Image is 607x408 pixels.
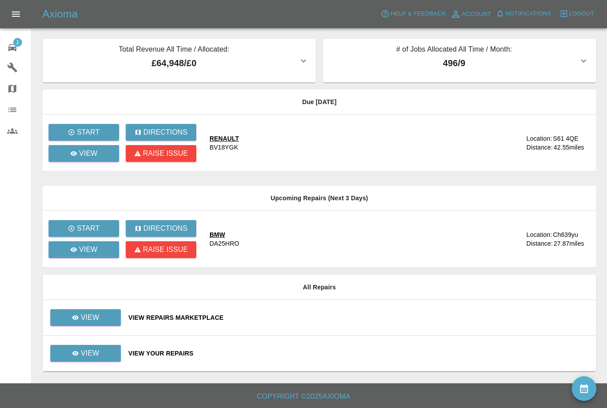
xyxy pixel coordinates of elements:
a: View [50,349,121,356]
p: # of Jobs Allocated All Time / Month: [330,44,578,56]
span: Notifications [506,9,551,19]
div: BV18YGK [210,143,238,152]
div: Distance: [526,143,553,152]
h6: Copyright © 2025 Axioma [7,390,600,403]
p: Directions [143,223,187,234]
a: View [50,309,121,326]
button: Total Revenue All Time / Allocated:£64,948/£0 [43,39,316,82]
button: Raise issue [126,241,196,258]
a: View Repairs Marketplace [128,313,589,322]
span: 1 [13,38,22,47]
div: Location: [526,134,552,143]
div: Location: [526,230,552,239]
p: 496 / 9 [330,56,578,70]
button: Start [49,124,119,141]
button: Directions [126,124,196,141]
button: Start [49,220,119,237]
a: View [49,241,119,258]
button: availability [572,376,596,401]
div: S61 4QE [553,134,578,143]
p: View [79,244,97,255]
th: All Repairs [43,275,596,300]
button: Help & Feedback [378,7,448,21]
button: Logout [557,7,596,21]
p: Raise issue [143,148,188,159]
a: View [49,145,119,162]
div: 27.87 miles [554,239,589,248]
th: Upcoming Repairs (Next 3 Days) [43,186,596,211]
a: Location:S61 4QEDistance:42.55miles [526,134,589,152]
span: Help & Feedback [390,9,446,19]
span: Logout [569,9,594,19]
div: Distance: [526,239,553,248]
p: Total Revenue All Time / Allocated: [50,44,298,56]
span: Account [462,9,491,19]
a: View [50,314,121,321]
div: DA25HRO [210,239,239,248]
div: 42.55 miles [554,143,589,152]
p: View [79,148,97,159]
button: Open drawer [5,4,26,25]
p: Directions [143,127,187,138]
a: View Your Repairs [128,349,589,358]
button: Notifications [494,7,554,21]
a: Account [448,7,494,21]
a: Location:Ch639yuDistance:27.87miles [526,230,589,248]
p: Start [77,127,100,138]
a: BMWDA25HRO [210,230,519,248]
p: Raise issue [143,244,188,255]
button: # of Jobs Allocated All Time / Month:496/9 [323,39,596,82]
button: Raise issue [126,145,196,162]
div: BMW [210,230,239,239]
a: View [50,345,121,362]
button: Directions [126,220,196,237]
div: RENAULT [210,134,239,143]
p: View [81,312,99,323]
th: Due [DATE] [43,90,596,115]
p: £64,948 / £0 [50,56,298,70]
h5: Axioma [42,7,78,21]
p: Start [77,223,100,234]
div: Ch639yu [553,230,578,239]
p: View [81,348,99,359]
a: RENAULTBV18YGK [210,134,519,152]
